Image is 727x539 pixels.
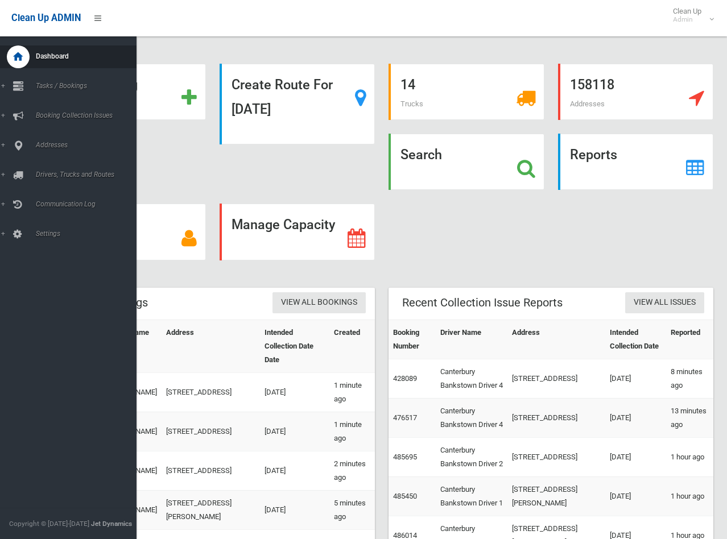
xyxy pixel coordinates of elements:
[436,320,507,359] th: Driver Name
[11,13,81,23] span: Clean Up ADMIN
[91,520,132,528] strong: Jet Dynamics
[389,134,544,190] a: Search
[436,359,507,398] td: Canterbury Bankstown Driver 4
[507,359,605,398] td: [STREET_ADDRESS]
[329,451,375,490] td: 2 minutes ago
[329,372,375,412] td: 1 minute ago
[673,15,701,24] small: Admin
[32,111,146,119] span: Booking Collection Issues
[507,320,605,359] th: Address
[260,490,329,529] td: [DATE]
[329,320,375,372] th: Created
[220,204,375,260] a: Manage Capacity
[162,412,260,451] td: [STREET_ADDRESS]
[162,372,260,412] td: [STREET_ADDRESS]
[558,64,714,120] a: 158118 Addresses
[436,437,507,476] td: Canterbury Bankstown Driver 2
[260,451,329,490] td: [DATE]
[393,374,417,383] a: 428089
[625,292,704,313] a: View All Issues
[32,52,146,60] span: Dashboard
[605,476,667,516] td: [DATE]
[162,451,260,490] td: [STREET_ADDRESS]
[666,437,713,476] td: 1 hour ago
[570,147,617,163] strong: Reports
[400,77,415,93] strong: 14
[507,476,605,516] td: [STREET_ADDRESS][PERSON_NAME]
[436,398,507,437] td: Canterbury Bankstown Driver 4
[570,99,605,108] span: Addresses
[32,230,146,238] span: Settings
[558,134,714,190] a: Reports
[32,171,146,179] span: Drivers, Trucks and Routes
[666,398,713,437] td: 13 minutes ago
[605,398,667,437] td: [DATE]
[507,437,605,476] td: [STREET_ADDRESS]
[400,99,423,108] span: Trucks
[436,476,507,516] td: Canterbury Bankstown Driver 1
[667,7,713,24] span: Clean Up
[329,490,375,529] td: 5 minutes ago
[400,147,442,163] strong: Search
[260,320,329,372] th: Intended Collection Date Date
[605,320,667,359] th: Intended Collection Date
[666,359,713,398] td: 8 minutes ago
[605,437,667,476] td: [DATE]
[260,372,329,412] td: [DATE]
[232,217,335,233] strong: Manage Capacity
[507,398,605,437] td: [STREET_ADDRESS]
[329,412,375,451] td: 1 minute ago
[393,413,417,422] a: 476517
[570,77,614,93] strong: 158118
[389,64,544,120] a: 14 Trucks
[32,200,146,208] span: Communication Log
[220,64,375,144] a: Create Route For [DATE]
[260,412,329,451] td: [DATE]
[389,292,576,314] header: Recent Collection Issue Reports
[162,490,260,529] td: [STREET_ADDRESS][PERSON_NAME]
[9,520,89,528] span: Copyright © [DATE]-[DATE]
[605,359,667,398] td: [DATE]
[232,77,333,117] strong: Create Route For [DATE]
[32,141,146,149] span: Addresses
[162,320,260,372] th: Address
[32,82,146,90] span: Tasks / Bookings
[389,320,436,359] th: Booking Number
[272,292,366,313] a: View All Bookings
[666,320,713,359] th: Reported
[393,492,417,500] a: 485450
[393,453,417,461] a: 485695
[666,476,713,516] td: 1 hour ago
